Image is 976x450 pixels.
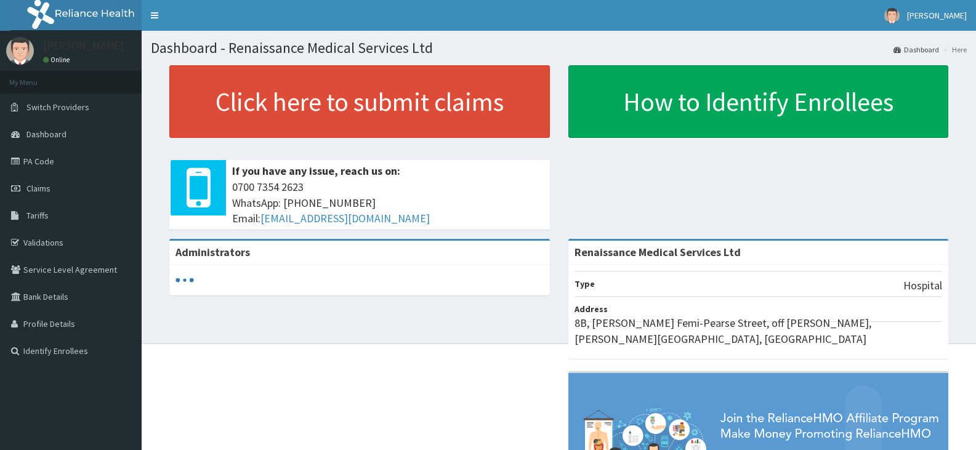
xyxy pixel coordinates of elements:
span: 0700 7354 2623 WhatsApp: [PHONE_NUMBER] Email: [232,179,544,227]
img: User Image [884,8,900,23]
p: 8B, [PERSON_NAME] Femi-Pearse Street, off [PERSON_NAME], [PERSON_NAME][GEOGRAPHIC_DATA], [GEOGRAP... [575,315,943,347]
p: Hospital [903,278,942,294]
b: Type [575,278,595,289]
span: Switch Providers [26,102,89,113]
span: [PERSON_NAME] [907,10,967,21]
img: User Image [6,37,34,65]
a: How to Identify Enrollees [568,65,949,138]
h1: Dashboard - Renaissance Medical Services Ltd [151,40,967,56]
b: If you have any issue, reach us on: [232,164,400,178]
span: Dashboard [26,129,67,140]
a: Online [43,55,73,64]
svg: audio-loading [175,271,194,289]
a: [EMAIL_ADDRESS][DOMAIN_NAME] [260,211,430,225]
span: Claims [26,183,50,194]
span: Tariffs [26,210,49,221]
b: Address [575,303,608,315]
strong: Renaissance Medical Services Ltd [575,245,741,259]
a: Click here to submit claims [169,65,550,138]
a: Dashboard [893,44,939,55]
p: [PERSON_NAME] [43,40,124,51]
li: Here [940,44,967,55]
b: Administrators [175,245,250,259]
